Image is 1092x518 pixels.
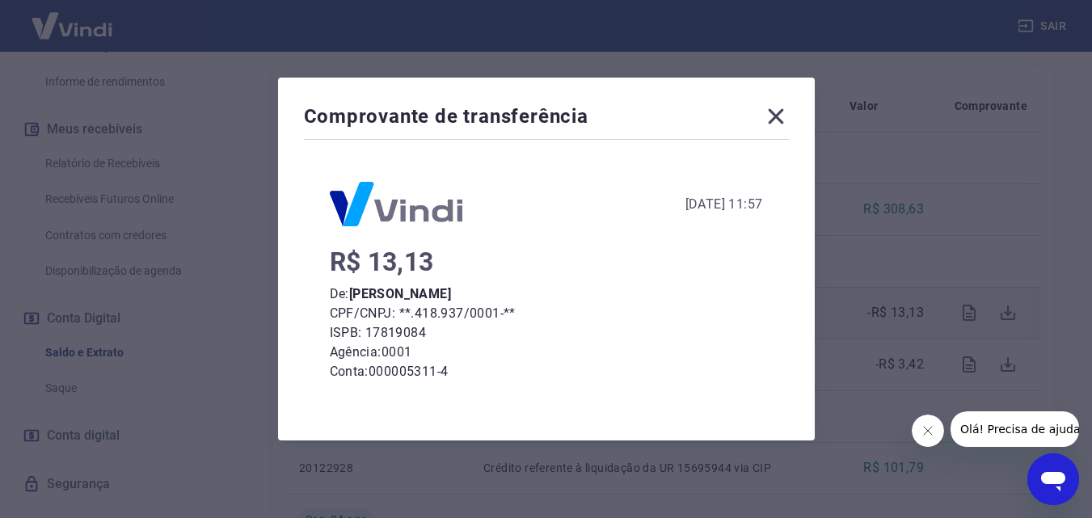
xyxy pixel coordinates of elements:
span: Olá! Precisa de ajuda? [10,11,136,24]
div: Comprovante de transferência [304,103,789,136]
img: Logo [330,182,462,226]
iframe: Mensagem da empresa [951,411,1079,447]
span: R$ 13,13 [330,246,434,277]
b: [PERSON_NAME] [349,286,451,301]
iframe: Fechar mensagem [912,415,944,447]
p: ISPB: 17819084 [330,323,763,343]
p: Tipo de conta: CC - Pessoa Jurídica [330,381,763,401]
p: CPF/CNPJ: **.418.937/0001-** [330,304,763,323]
p: Conta: 000005311-4 [330,362,763,381]
p: Agência: 0001 [330,343,763,362]
p: De: [330,284,763,304]
iframe: Botão para abrir a janela de mensagens [1027,453,1079,505]
div: [DATE] 11:57 [685,195,763,214]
